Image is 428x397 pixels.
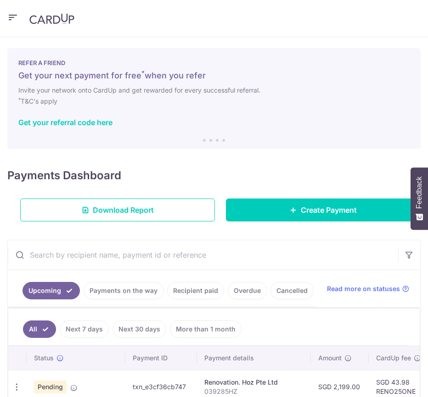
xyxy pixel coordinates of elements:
[125,346,197,370] th: Payment ID
[415,176,423,209] span: Feedback
[23,282,80,299] a: Upcoming
[18,85,410,107] h6: Invite your network onto CardUp and get rewarded for every successful referral. T&C's apply
[318,353,342,363] span: Amount
[18,118,113,127] a: Get your referral code here
[84,282,163,299] a: Payments on the way
[167,282,224,299] a: Recipient paid
[327,284,400,293] span: Read more on statuses
[18,59,410,66] p: REFER A FRIEND
[226,198,421,221] a: Create Payment
[327,284,409,293] a: Read more on statuses
[18,70,410,81] h5: Get your next payment for free when you refer
[8,240,398,270] input: Search by recipient name, payment id or reference
[20,198,215,221] a: Download Report
[34,380,67,393] span: Pending
[23,320,56,338] a: All
[93,204,154,215] span: Download Report
[29,13,74,24] img: CardUp
[411,167,428,230] button: Feedback - Show survey
[204,378,304,387] div: Renovation. Hoz Pte Ltd
[270,282,314,299] a: Cancelled
[301,204,357,215] span: Create Payment
[376,353,411,363] span: CardUp fee
[204,387,304,396] p: 039285HZ
[7,167,121,184] h4: Payments Dashboard
[34,353,54,363] span: Status
[369,369,419,392] iframe: Opens a widget where you can find more information
[170,320,242,338] a: More than 1 month
[113,320,166,338] a: Next 30 days
[60,320,109,338] a: Next 7 days
[197,346,311,370] th: Payment details
[228,282,267,299] a: Overdue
